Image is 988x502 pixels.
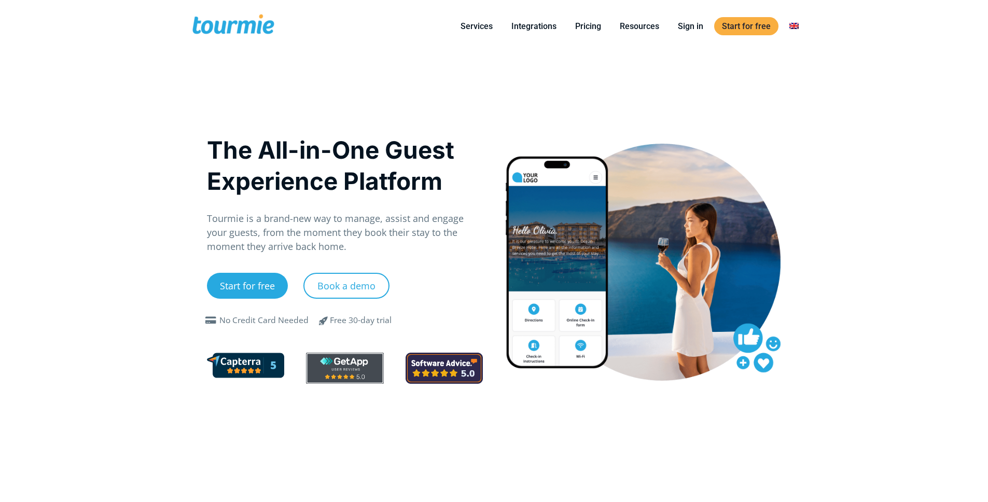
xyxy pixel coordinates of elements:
[504,20,564,33] a: Integrations
[203,316,219,325] span: 
[207,134,483,197] h1: The All-in-One Guest Experience Platform
[330,314,392,327] div: Free 30-day trial
[207,273,288,299] a: Start for free
[670,20,711,33] a: Sign in
[207,212,483,254] p: Tourmie is a brand-new way to manage, assist and engage your guests, from the moment they book th...
[311,314,336,327] span: 
[219,314,309,327] div: No Credit Card Needed
[303,273,389,299] a: Book a demo
[714,17,778,35] a: Start for free
[612,20,667,33] a: Resources
[453,20,500,33] a: Services
[567,20,609,33] a: Pricing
